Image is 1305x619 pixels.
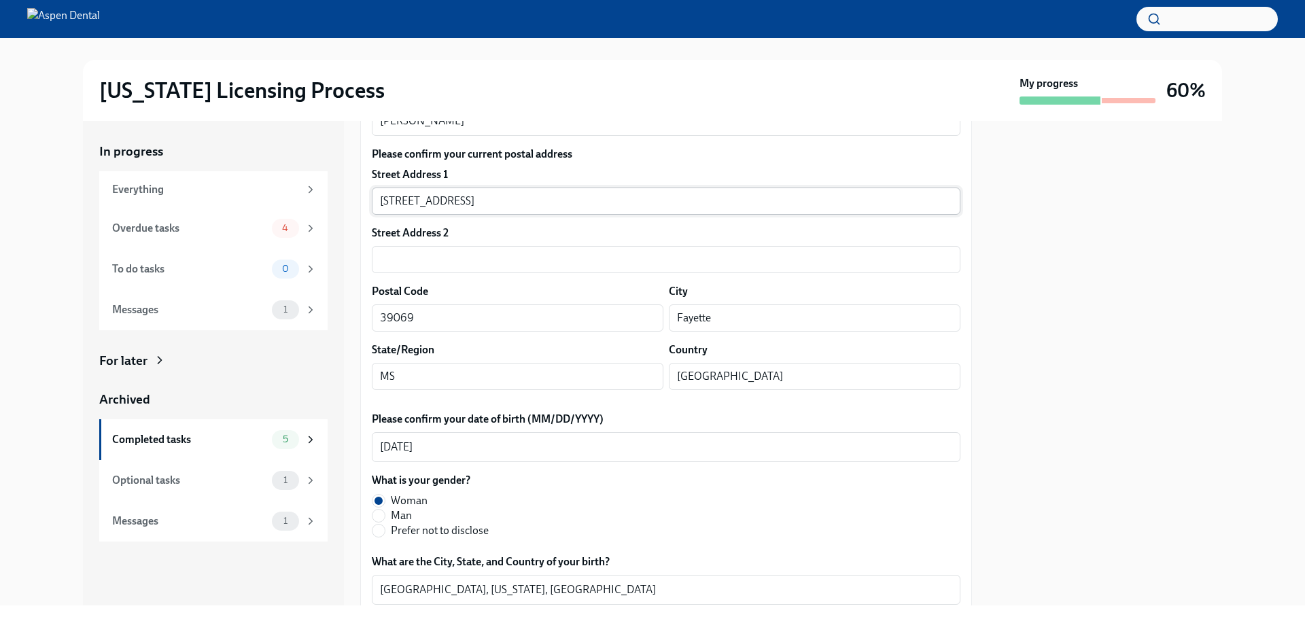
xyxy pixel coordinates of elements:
label: State/Region [372,342,434,357]
span: 5 [275,434,296,444]
h2: [US_STATE] Licensing Process [99,77,385,104]
a: To do tasks0 [99,249,328,289]
span: 1 [275,475,296,485]
div: To do tasks [112,262,266,277]
span: Woman [391,493,428,508]
div: Everything [112,182,299,197]
div: Optional tasks [112,473,266,488]
a: Optional tasks1 [99,460,328,501]
textarea: [GEOGRAPHIC_DATA], [US_STATE], [GEOGRAPHIC_DATA] [380,582,952,598]
span: Man [391,508,412,523]
label: Street Address 1 [372,167,448,182]
label: City [669,284,688,299]
a: Messages1 [99,289,328,330]
div: Messages [112,302,266,317]
label: What are the City, State, and Country of your birth? [372,554,960,569]
a: In progress [99,143,328,160]
span: 4 [274,223,296,233]
h3: 60% [1166,78,1206,103]
label: Street Address 2 [372,226,449,241]
textarea: [PERSON_NAME] [380,113,952,129]
a: Overdue tasks4 [99,208,328,249]
div: Messages [112,514,266,529]
label: Postal Code [372,284,428,299]
span: 1 [275,516,296,526]
span: Prefer not to disclose [391,523,489,538]
label: What is your gender? [372,473,500,488]
div: Overdue tasks [112,221,266,236]
a: Archived [99,391,328,408]
label: Please confirm your current postal address [372,147,960,162]
textarea: [DATE] [380,439,952,455]
img: Aspen Dental [27,8,100,30]
div: Completed tasks [112,432,266,447]
a: For later [99,352,328,370]
span: 1 [275,304,296,315]
div: For later [99,352,147,370]
a: Messages1 [99,501,328,542]
strong: My progress [1020,76,1078,91]
a: Completed tasks5 [99,419,328,460]
label: Country [669,342,708,357]
span: 0 [274,264,297,274]
label: Please confirm your date of birth (MM/DD/YYYY) [372,412,960,427]
a: Everything [99,171,328,208]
